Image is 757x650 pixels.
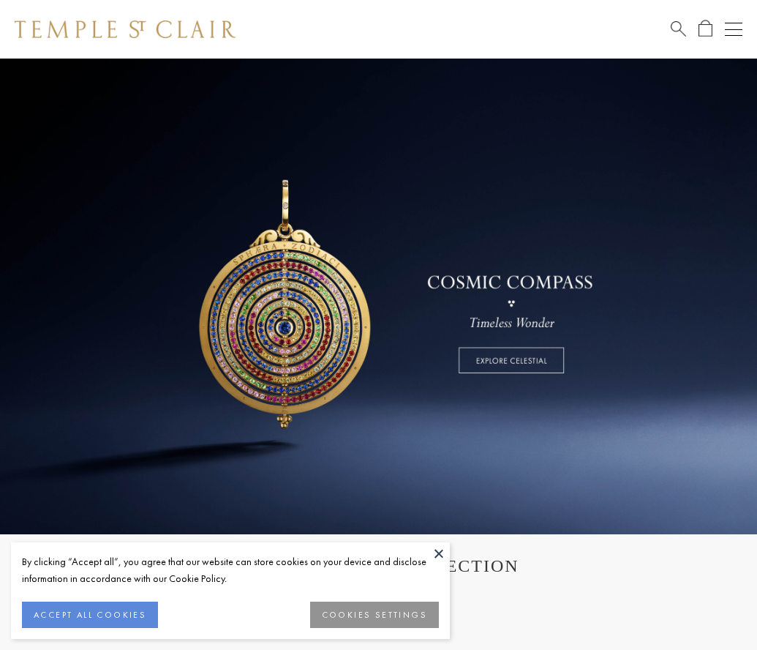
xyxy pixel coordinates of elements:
button: ACCEPT ALL COOKIES [22,602,158,628]
button: COOKIES SETTINGS [310,602,439,628]
div: By clicking “Accept all”, you agree that our website can store cookies on your device and disclos... [22,553,439,587]
button: Open navigation [725,20,742,38]
img: Temple St. Clair [15,20,236,38]
a: Open Shopping Bag [698,20,712,38]
a: Search [671,20,686,38]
